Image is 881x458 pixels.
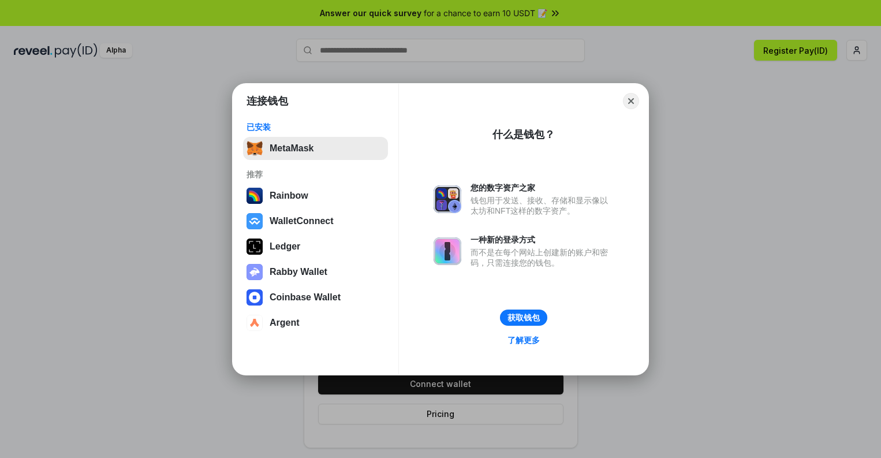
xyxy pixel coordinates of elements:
div: Argent [270,318,300,328]
div: 已安装 [247,122,384,132]
img: svg+xml,%3Csvg%20xmlns%3D%22http%3A%2F%2Fwww.w3.org%2F2000%2Fsvg%22%20fill%3D%22none%22%20viewBox... [434,237,461,265]
div: Coinbase Wallet [270,292,341,303]
div: Rainbow [270,191,308,201]
button: Ledger [243,235,388,258]
button: 获取钱包 [500,310,547,326]
button: WalletConnect [243,210,388,233]
div: 而不是在每个网站上创建新的账户和密码，只需连接您的钱包。 [471,247,614,268]
button: Rabby Wallet [243,260,388,284]
div: 获取钱包 [507,312,540,323]
img: svg+xml,%3Csvg%20width%3D%2228%22%20height%3D%2228%22%20viewBox%3D%220%200%2028%2028%22%20fill%3D... [247,315,263,331]
button: Rainbow [243,184,388,207]
button: Close [623,93,639,109]
div: WalletConnect [270,216,334,226]
img: svg+xml,%3Csvg%20width%3D%2228%22%20height%3D%2228%22%20viewBox%3D%220%200%2028%2028%22%20fill%3D... [247,289,263,306]
div: 一种新的登录方式 [471,234,614,245]
h1: 连接钱包 [247,94,288,108]
div: 了解更多 [507,335,540,345]
img: svg+xml,%3Csvg%20width%3D%2228%22%20height%3D%2228%22%20viewBox%3D%220%200%2028%2028%22%20fill%3D... [247,213,263,229]
img: svg+xml,%3Csvg%20xmlns%3D%22http%3A%2F%2Fwww.w3.org%2F2000%2Fsvg%22%20width%3D%2228%22%20height%3... [247,239,263,255]
div: 什么是钱包？ [492,128,555,142]
img: svg+xml,%3Csvg%20width%3D%22120%22%20height%3D%22120%22%20viewBox%3D%220%200%20120%20120%22%20fil... [247,188,263,204]
img: svg+xml,%3Csvg%20xmlns%3D%22http%3A%2F%2Fwww.w3.org%2F2000%2Fsvg%22%20fill%3D%22none%22%20viewBox... [434,185,461,213]
a: 了解更多 [501,333,547,348]
img: svg+xml,%3Csvg%20fill%3D%22none%22%20height%3D%2233%22%20viewBox%3D%220%200%2035%2033%22%20width%... [247,140,263,157]
div: 推荐 [247,169,384,180]
img: svg+xml,%3Csvg%20xmlns%3D%22http%3A%2F%2Fwww.w3.org%2F2000%2Fsvg%22%20fill%3D%22none%22%20viewBox... [247,264,263,280]
button: Coinbase Wallet [243,286,388,309]
button: Argent [243,311,388,334]
div: 钱包用于发送、接收、存储和显示像以太坊和NFT这样的数字资产。 [471,195,614,216]
button: MetaMask [243,137,388,160]
div: Rabby Wallet [270,267,327,277]
div: Ledger [270,241,300,252]
div: MetaMask [270,143,313,154]
div: 您的数字资产之家 [471,183,614,193]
